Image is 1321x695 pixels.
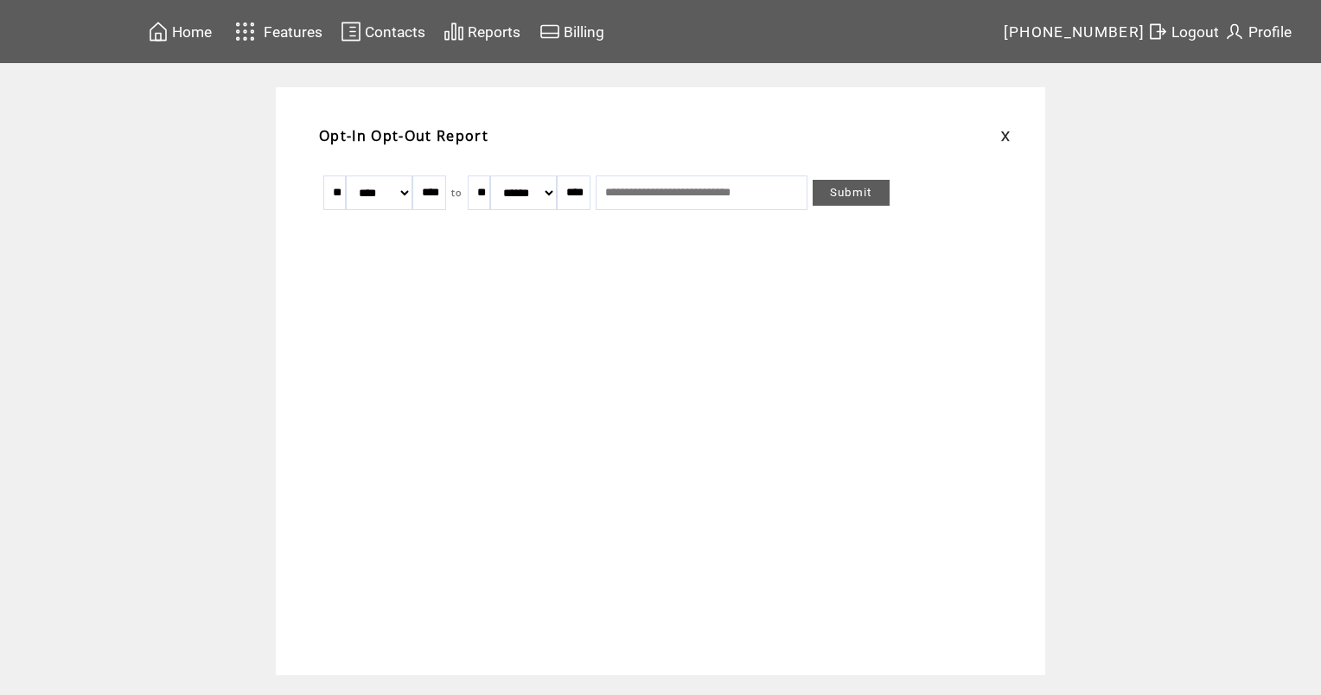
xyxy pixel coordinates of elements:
[230,17,260,46] img: features.svg
[441,18,523,45] a: Reports
[1248,23,1292,41] span: Profile
[341,21,361,42] img: contacts.svg
[468,23,520,41] span: Reports
[1147,21,1168,42] img: exit.svg
[813,180,890,206] a: Submit
[444,21,464,42] img: chart.svg
[264,23,322,41] span: Features
[1145,18,1222,45] a: Logout
[1004,23,1146,41] span: [PHONE_NUMBER]
[338,18,428,45] a: Contacts
[451,187,463,199] span: to
[539,21,560,42] img: creidtcard.svg
[319,126,488,145] span: Opt-In Opt-Out Report
[564,23,604,41] span: Billing
[365,23,425,41] span: Contacts
[1222,18,1294,45] a: Profile
[1171,23,1219,41] span: Logout
[537,18,607,45] a: Billing
[1224,21,1245,42] img: profile.svg
[148,21,169,42] img: home.svg
[145,18,214,45] a: Home
[172,23,212,41] span: Home
[227,15,325,48] a: Features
